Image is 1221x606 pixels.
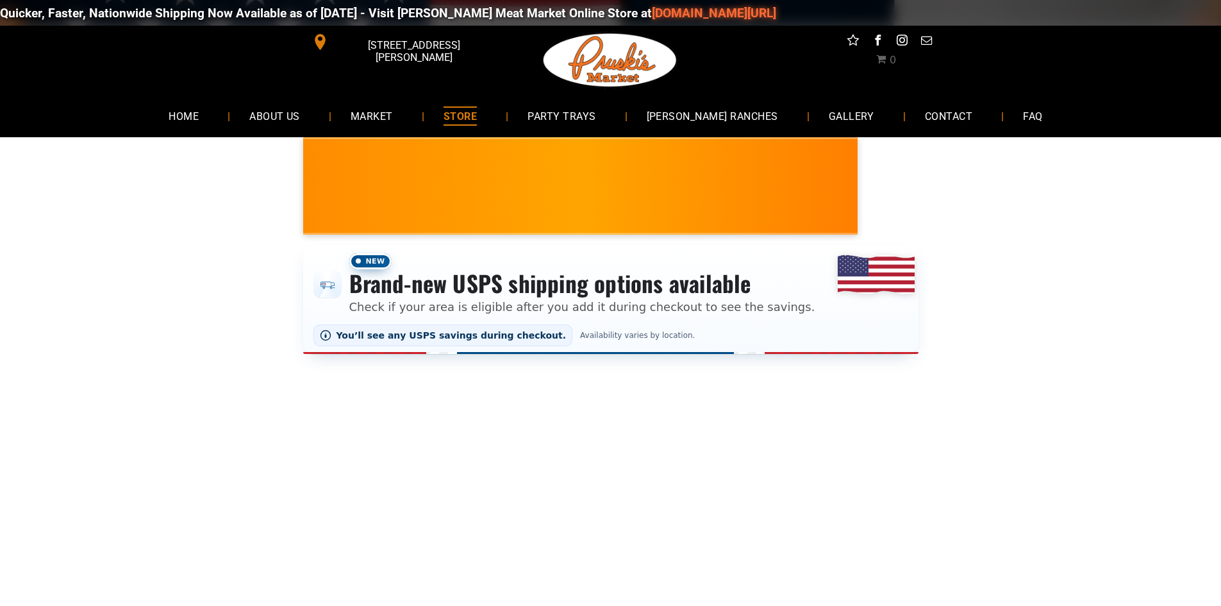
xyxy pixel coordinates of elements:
[303,245,918,354] div: Shipping options announcement
[810,99,893,133] a: GALLERY
[349,269,815,298] h3: Brand-new USPS shipping options available
[349,298,815,316] p: Check if your area is eligible after you add it during checkout to see the savings.
[1004,99,1061,133] a: FAQ
[336,330,567,341] span: You’ll see any USPS savings during checkout.
[906,99,992,133] a: CONTACT
[893,32,910,52] a: instagram
[890,54,896,66] span: 0
[649,6,773,21] a: [DOMAIN_NAME][URL]
[869,32,886,52] a: facebook
[149,99,218,133] a: HOME
[331,99,412,133] a: MARKET
[331,33,496,70] span: [STREET_ADDRESS][PERSON_NAME]
[918,32,934,52] a: email
[541,26,679,95] img: Pruski-s+Market+HQ+Logo2-1920w.png
[853,195,1105,215] span: [PERSON_NAME] MARKET
[303,32,499,52] a: [STREET_ADDRESS][PERSON_NAME]
[577,331,697,340] span: Availability varies by location.
[424,99,496,133] a: STORE
[508,99,615,133] a: PARTY TRAYS
[230,99,319,133] a: ABOUT US
[627,99,797,133] a: [PERSON_NAME] RANCHES
[845,32,861,52] a: Social network
[349,253,392,269] span: New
